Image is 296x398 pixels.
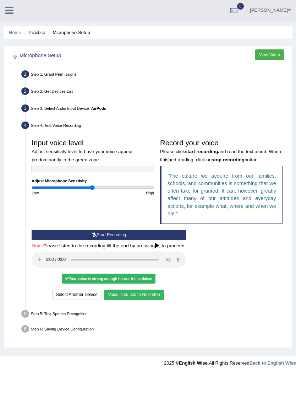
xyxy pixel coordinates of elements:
[46,29,90,36] li: Microphone Setup
[9,30,21,35] a: Home
[29,190,93,196] div: Low
[104,290,164,300] button: Voice is ok. Go to Next step
[91,106,106,111] b: AirPods
[19,86,290,99] div: Step 2: Get Devices List
[19,120,290,133] div: Step 4: Test Voice Recording
[212,157,245,162] b: stop recording
[32,178,87,184] label: Adjust Microphone Senstivity
[179,360,209,366] strong: English Wise.
[89,106,106,111] span: –
[32,243,186,249] h4: Please listen to the recording till the end by pressing , to proceed.
[185,149,218,154] b: start recording
[19,69,290,82] div: Step 1: Grant Permissions
[32,149,133,162] small: Adjust sensitivity level to have your voice appear predominantly in the green zone
[32,243,43,248] span: Note:
[237,3,244,10] span: 0
[32,230,186,240] button: Start Recording
[62,274,155,284] div: Your voice is strong enough for our A.I. to detect
[164,356,296,366] div: 2025 © All Rights Reserved
[168,173,276,216] q: The culture we acquire from our families, schools, and communities is something that we often tak...
[19,308,290,321] div: Step 5: Test Speech Recognition
[160,139,283,163] h3: Record your voice
[160,149,281,162] small: Please click and read the text aloud. When finished reading, click on button.
[250,360,296,366] a: Back to English Wise
[32,139,154,163] h3: Input voice level
[11,51,181,60] h2: Microphone Setup
[255,49,284,60] button: View Video
[19,323,290,337] div: Step 6: Saving Device Configuration
[22,29,45,36] li: Practice
[19,103,290,116] div: Step 3: Select Audio Input Device
[52,290,102,300] button: Select Another Device
[93,190,157,196] div: High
